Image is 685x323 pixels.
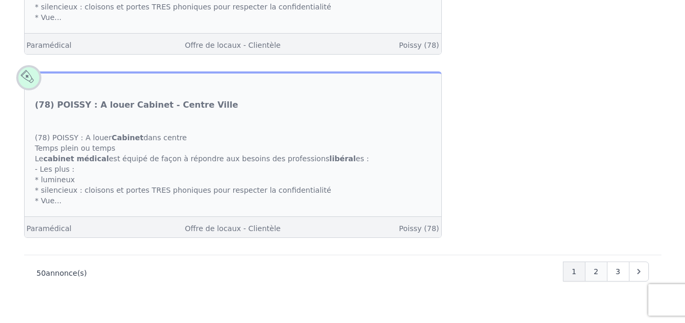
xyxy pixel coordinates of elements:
[616,266,621,277] span: 3
[27,224,72,233] a: Paramédical
[112,133,144,142] strong: Cabinet
[27,41,72,49] a: Paramédical
[594,266,599,277] span: 2
[399,41,439,49] a: Poissy (78)
[563,262,649,282] nav: Pagination
[44,154,109,163] strong: cabinet médical
[185,224,281,233] a: Offre de locaux - Clientèle
[35,99,238,111] a: (78) POISSY : A louer Cabinet - Centre Ville
[572,266,577,277] span: 1
[37,268,87,278] p: annonce(s)
[330,154,356,163] strong: libéral
[399,224,439,233] a: Poissy (78)
[37,269,46,277] span: 50
[185,41,281,49] a: Offre de locaux - Clientèle
[25,122,441,216] div: (78) POISSY : A louer dans centre Temps plein ou temps Le est équipé de façon à répondre aux beso...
